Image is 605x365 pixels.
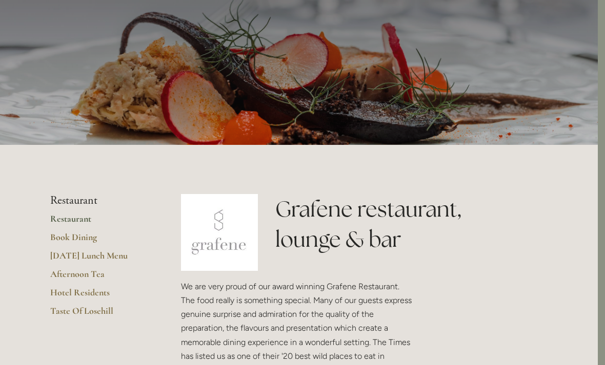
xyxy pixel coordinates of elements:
[50,231,148,250] a: Book Dining
[181,194,258,271] img: grafene.jpg
[50,287,148,305] a: Hotel Residents
[50,250,148,268] a: [DATE] Lunch Menu
[275,194,540,254] h1: Grafene restaurant, lounge & bar
[50,194,148,207] li: Restaurant
[50,213,148,231] a: Restaurant
[50,305,148,324] a: Taste Of Losehill
[50,268,148,287] a: Afternoon Tea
